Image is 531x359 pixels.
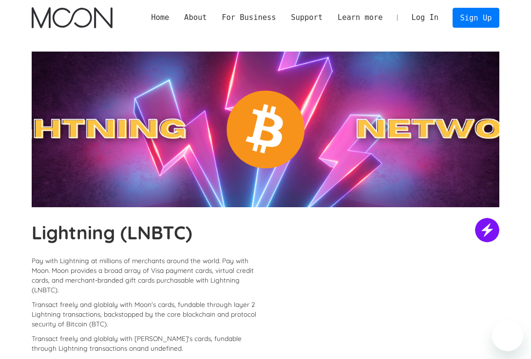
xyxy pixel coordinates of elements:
[32,7,113,28] a: home
[32,334,262,353] p: Transact freely and globlaly with [PERSON_NAME]'s cards, fundable through Lightning transactions ...
[32,300,262,329] p: Transact freely and globlaly with Moon's cards, fundable through layer 2 Lightning transactions, ...
[137,344,182,352] span: and undefined
[184,12,207,23] div: About
[214,12,284,23] div: For Business
[492,320,523,351] iframe: Button to launch messaging window
[453,8,499,28] a: Sign Up
[177,12,214,23] div: About
[338,12,383,23] div: Learn more
[330,12,390,23] div: Learn more
[144,12,177,23] a: Home
[404,8,446,28] a: Log In
[32,256,262,295] p: Pay with Lightning at millions of merchants around the world. Pay with Moon. Moon provides a broa...
[222,12,276,23] div: For Business
[284,12,330,23] div: Support
[32,222,262,243] h1: Lightning (LNBTC)
[32,7,113,28] img: Moon Logo
[291,12,322,23] div: Support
